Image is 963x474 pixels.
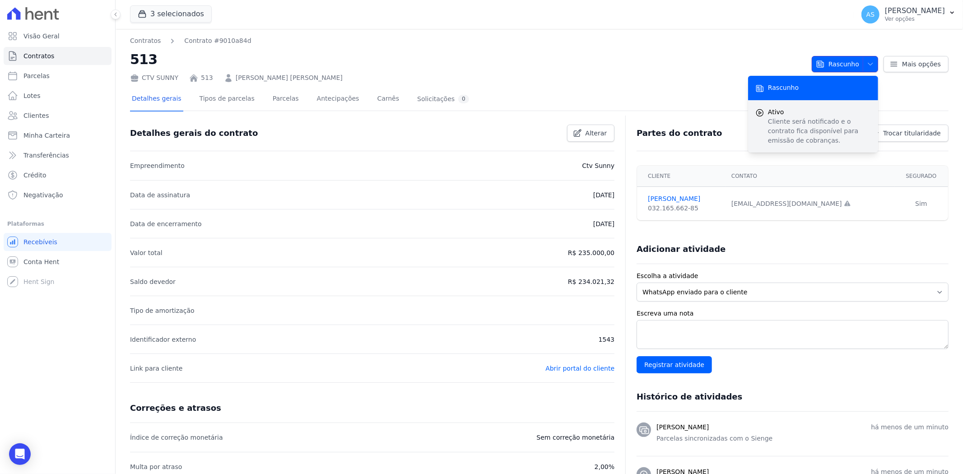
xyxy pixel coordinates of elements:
p: Tipo de amortização [130,305,195,316]
p: Ctv Sunny [582,160,614,171]
a: 513 [201,73,213,83]
span: Parcelas [23,71,50,80]
a: Conta Hent [4,253,112,271]
p: 1543 [599,334,615,345]
input: Registrar atividade [637,356,712,373]
a: Contrato #9010a84d [184,36,251,46]
a: Crédito [4,166,112,184]
h3: Detalhes gerais do contrato [130,128,258,139]
a: Contratos [4,47,112,65]
span: Crédito [23,171,47,180]
p: Data de encerramento [130,218,202,229]
td: Sim [894,187,948,221]
div: Open Intercom Messenger [9,443,31,465]
button: AS [PERSON_NAME] Ver opções [854,2,963,27]
label: Escreva uma nota [637,309,949,318]
p: há menos de um minuto [871,423,949,432]
span: Conta Hent [23,257,59,266]
span: Clientes [23,111,49,120]
p: Saldo devedor [130,276,176,287]
a: Solicitações0 [415,88,471,112]
a: Mais opções [884,56,949,72]
h3: [PERSON_NAME] [656,423,709,432]
span: Negativação [23,191,63,200]
a: Negativação [4,186,112,204]
p: [PERSON_NAME] [885,6,945,15]
p: 2,00% [595,461,614,472]
a: Lotes [4,87,112,105]
span: Rascunho [768,83,799,93]
p: R$ 234.021,32 [568,276,614,287]
th: Segurado [894,166,948,187]
span: Contratos [23,51,54,60]
span: Mais opções [902,60,941,69]
div: 0 [458,95,469,103]
nav: Breadcrumb [130,36,805,46]
span: Visão Geral [23,32,60,41]
span: AS [866,11,875,18]
span: Transferências [23,151,69,160]
span: Rascunho [816,56,859,72]
label: Escolha a atividade [637,271,949,281]
h3: Partes do contrato [637,128,722,139]
p: Data de assinatura [130,190,190,200]
a: Visão Geral [4,27,112,45]
p: Valor total [130,247,163,258]
th: Cliente [637,166,726,187]
span: Minha Carteira [23,131,70,140]
a: Alterar [567,125,615,142]
th: Contato [726,166,894,187]
a: Clientes [4,107,112,125]
span: Alterar [586,129,607,138]
div: [EMAIL_ADDRESS][DOMAIN_NAME] [731,199,889,209]
h3: Histórico de atividades [637,391,742,402]
p: Cliente será notificado e o contrato fica disponível para emissão de cobranças. [768,117,871,145]
button: 3 selecionados [130,5,212,23]
p: Parcelas sincronizadas com o Sienge [656,434,949,443]
p: R$ 235.000,00 [568,247,614,258]
a: [PERSON_NAME] [PERSON_NAME] [236,73,343,83]
a: Recebíveis [4,233,112,251]
p: Empreendimento [130,160,185,171]
a: Tipos de parcelas [198,88,256,112]
p: [DATE] [593,218,614,229]
a: Contratos [130,36,161,46]
span: Ativo [768,107,871,117]
p: Multa por atraso [130,461,182,472]
a: [PERSON_NAME] [648,194,721,204]
span: Recebíveis [23,237,57,246]
a: Carnês [375,88,401,112]
p: Link para cliente [130,363,182,374]
p: Índice de correção monetária [130,432,223,443]
h3: Correções e atrasos [130,403,221,414]
a: Antecipações [315,88,361,112]
h3: Adicionar atividade [637,244,726,255]
div: CTV SUNNY [130,73,178,83]
a: Transferências [4,146,112,164]
div: 032.165.662-85 [648,204,721,213]
div: Solicitações [417,95,469,103]
p: Sem correção monetária [537,432,615,443]
a: Abrir portal do cliente [545,365,614,372]
a: Minha Carteira [4,126,112,144]
button: Ativo Cliente será notificado e o contrato fica disponível para emissão de cobranças. [748,100,878,153]
nav: Breadcrumb [130,36,251,46]
a: Trocar titularidade [865,125,949,142]
p: [DATE] [593,190,614,200]
span: Lotes [23,91,41,100]
h2: 513 [130,49,805,70]
a: Detalhes gerais [130,88,183,112]
div: Plataformas [7,218,108,229]
span: Trocar titularidade [883,129,941,138]
a: Parcelas [4,67,112,85]
button: Rascunho [812,56,878,72]
p: Identificador externo [130,334,196,345]
a: Parcelas [271,88,301,112]
p: Ver opções [885,15,945,23]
